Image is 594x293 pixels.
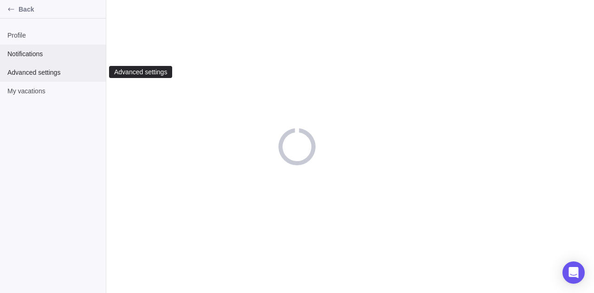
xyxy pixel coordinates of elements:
[562,261,585,284] div: Open Intercom Messenger
[7,49,98,59] span: Notifications
[19,5,102,14] span: Back
[278,128,316,165] div: loading
[113,68,168,76] div: Advanced settings
[7,31,98,40] span: Profile
[7,68,98,77] span: Advanced settings
[7,86,98,96] span: My vacations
